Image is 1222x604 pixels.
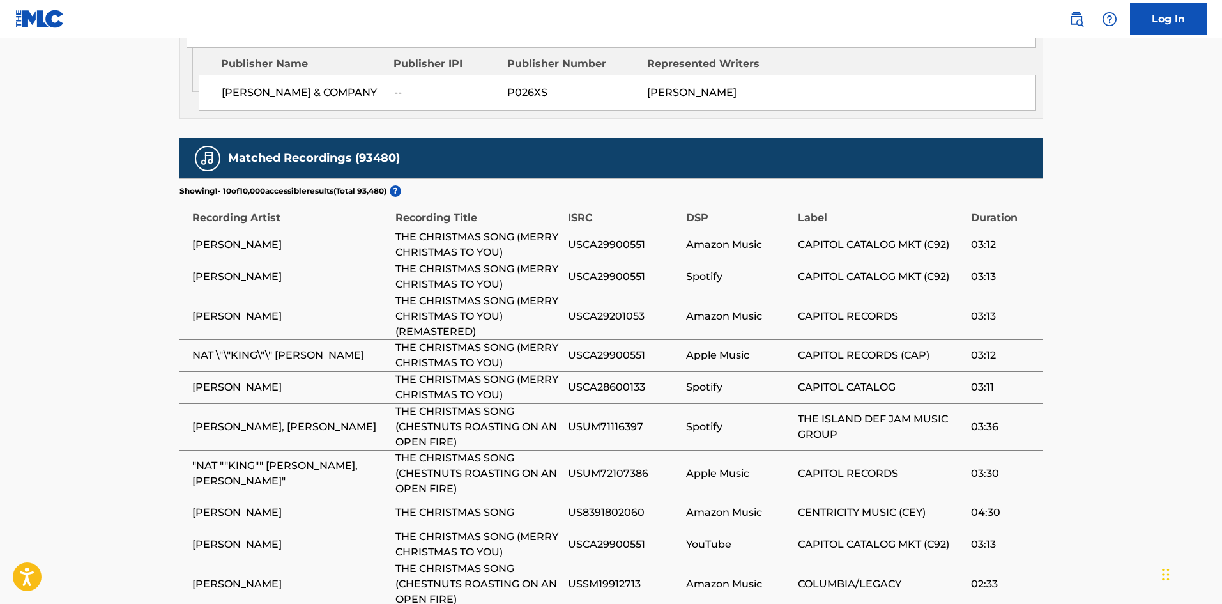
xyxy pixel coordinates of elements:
[798,269,964,284] span: CAPITOL CATALOG MKT (C92)
[507,56,638,72] div: Publisher Number
[395,505,561,520] span: THE CHRISTMAS SONG
[686,197,791,226] div: DSP
[200,151,215,166] img: Matched Recordings
[395,529,561,560] span: THE CHRISTMAS SONG (MERRY CHRISTMAS TO YOU)
[971,348,1037,363] span: 03:12
[192,348,389,363] span: NAT \"\"KING\"\" [PERSON_NAME]
[971,466,1037,481] span: 03:30
[221,56,384,72] div: Publisher Name
[395,451,561,497] span: THE CHRISTMAS SONG (CHESTNUTS ROASTING ON AN OPEN FIRE)
[971,380,1037,395] span: 03:11
[971,269,1037,284] span: 03:13
[393,56,498,72] div: Publisher IPI
[192,419,389,435] span: [PERSON_NAME], [PERSON_NAME]
[971,419,1037,435] span: 03:36
[686,237,791,252] span: Amazon Music
[192,577,389,592] span: [PERSON_NAME]
[971,309,1037,324] span: 03:13
[568,505,680,520] span: US8391802060
[971,197,1037,226] div: Duration
[192,197,389,226] div: Recording Artist
[971,237,1037,252] span: 03:12
[798,412,964,442] span: THE ISLAND DEF JAM MUSIC GROUP
[15,10,65,28] img: MLC Logo
[647,86,737,98] span: [PERSON_NAME]
[192,237,389,252] span: [PERSON_NAME]
[568,237,680,252] span: USCA29900551
[798,380,964,395] span: CAPITOL CATALOG
[647,56,777,72] div: Represented Writers
[395,229,561,260] span: THE CHRISTMAS SONG (MERRY CHRISTMAS TO YOU)
[179,185,386,197] p: Showing 1 - 10 of 10,000 accessible results (Total 93,480 )
[686,269,791,284] span: Spotify
[686,537,791,552] span: YouTube
[971,505,1037,520] span: 04:30
[798,348,964,363] span: CAPITOL RECORDS (CAP)
[1130,3,1207,35] a: Log In
[390,185,401,197] span: ?
[971,577,1037,592] span: 02:33
[1097,6,1122,32] div: Help
[1158,543,1222,604] iframe: Chat Widget
[798,505,964,520] span: CENTRICITY MUSIC (CEY)
[686,505,791,520] span: Amazon Music
[798,309,964,324] span: CAPITOL RECORDS
[686,419,791,435] span: Spotify
[568,348,680,363] span: USCA29900551
[192,458,389,489] span: "NAT ""KING"" [PERSON_NAME], [PERSON_NAME]"
[395,261,561,292] span: THE CHRISTMAS SONG (MERRY CHRISTMAS TO YOU)
[568,309,680,324] span: USCA29201053
[192,269,389,284] span: [PERSON_NAME]
[395,340,561,371] span: THE CHRISTMAS SONG (MERRY CHRISTMAS TO YOU)
[192,309,389,324] span: [PERSON_NAME]
[395,293,561,339] span: THE CHRISTMAS SONG (MERRY CHRISTMAS TO YOU) (REMASTERED)
[395,404,561,450] span: THE CHRISTMAS SONG (CHESTNUTS ROASTING ON AN OPEN FIRE)
[192,537,389,552] span: [PERSON_NAME]
[1064,6,1089,32] a: Public Search
[568,419,680,435] span: USUM71116397
[192,380,389,395] span: [PERSON_NAME]
[568,537,680,552] span: USCA29900551
[1162,555,1170,594] div: Drag
[192,505,389,520] span: [PERSON_NAME]
[395,197,561,226] div: Recording Title
[798,537,964,552] span: CAPITOL CATALOG MKT (C92)
[568,577,680,592] span: USSM19912713
[1102,12,1117,27] img: help
[568,466,680,481] span: USUM72107386
[686,577,791,592] span: Amazon Music
[395,372,561,403] span: THE CHRISTMAS SONG (MERRY CHRISTMAS TO YOU)
[798,197,964,226] div: Label
[686,466,791,481] span: Apple Music
[686,309,791,324] span: Amazon Music
[686,348,791,363] span: Apple Music
[686,380,791,395] span: Spotify
[798,466,964,481] span: CAPITOL RECORDS
[568,197,680,226] div: ISRC
[971,537,1037,552] span: 03:13
[798,237,964,252] span: CAPITOL CATALOG MKT (C92)
[798,577,964,592] span: COLUMBIA/LEGACY
[394,85,498,100] span: --
[1069,12,1084,27] img: search
[568,269,680,284] span: USCA29900551
[507,85,638,100] span: P026XS
[222,85,385,100] span: [PERSON_NAME] & COMPANY
[228,151,400,166] h5: Matched Recordings (93480)
[568,380,680,395] span: USCA28600133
